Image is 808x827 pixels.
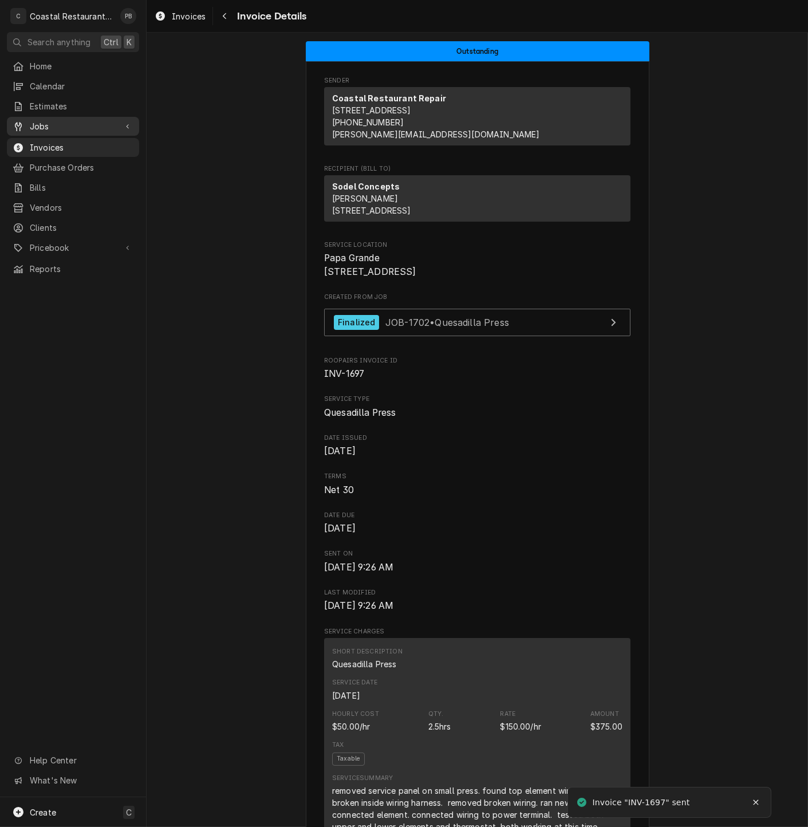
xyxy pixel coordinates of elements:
span: Help Center [30,754,132,766]
a: View Job [324,309,630,337]
span: Date Issued [324,434,630,443]
span: [DATE] [324,523,356,534]
a: Home [7,57,139,76]
div: Tax [332,741,344,750]
strong: Sodel Concepts [332,182,400,191]
span: Service Location [324,251,630,278]
span: Ctrl [104,36,119,48]
a: [PERSON_NAME][EMAIL_ADDRESS][DOMAIN_NAME] [332,129,540,139]
span: K [127,36,132,48]
span: Last Modified [324,599,630,613]
a: [PHONE_NUMBER] [332,117,404,127]
span: Bills [30,182,133,194]
div: Date Issued [324,434,630,458]
div: Service Date [332,690,360,702]
div: Created From Job [324,293,630,342]
span: Roopairs Invoice ID [324,356,630,365]
div: Status [306,41,649,61]
span: Service Location [324,241,630,250]
span: Reports [30,263,133,275]
span: INV-1697 [324,368,364,379]
div: Sent On [324,549,630,574]
span: Date Due [324,511,630,520]
a: Purchase Orders [7,158,139,177]
a: Reports [7,259,139,278]
div: Terms [324,472,630,497]
div: Invoice "INV-1697" sent [593,797,692,809]
div: PB [120,8,136,24]
div: Short Description [332,658,397,670]
div: Sender [324,87,630,150]
div: Quantity [428,720,451,733]
a: Invoices [7,138,139,157]
button: Search anythingCtrlK [7,32,139,52]
span: Sender [324,76,630,85]
span: Estimates [30,100,133,112]
span: Create [30,808,56,817]
span: Terms [324,483,630,497]
div: Service Date [332,678,377,687]
span: Quesadilla Press [324,407,396,418]
div: Invoice Recipient [324,164,630,227]
a: Calendar [7,77,139,96]
strong: Coastal Restaurant Repair [332,93,446,103]
div: Short Description [332,647,403,656]
span: Created From Job [324,293,630,302]
div: Service Type [324,395,630,419]
div: Price [500,710,541,733]
span: [STREET_ADDRESS] [332,105,411,115]
div: Date Due [324,511,630,535]
div: Cost [332,710,379,733]
div: Quantity [428,710,451,733]
div: Rate [500,710,515,719]
button: Navigate back [215,7,234,25]
span: [DATE] [324,446,356,456]
a: Invoices [150,7,210,26]
span: Outstanding [456,48,498,55]
div: Last Modified [324,588,630,613]
a: Vendors [7,198,139,217]
span: [DATE] 9:26 AM [324,600,393,611]
span: [DATE] 9:26 AM [324,562,393,573]
span: Pricebook [30,242,116,254]
div: C [10,8,26,24]
a: Go to Pricebook [7,238,139,257]
a: Clients [7,218,139,237]
span: Service Charges [324,627,630,636]
div: Sender [324,87,630,145]
span: Jobs [30,120,116,132]
a: Estimates [7,97,139,116]
div: Finalized [334,315,379,330]
span: Search anything [27,36,90,48]
div: Amount [590,720,622,733]
div: Service Date [332,678,377,701]
span: Home [30,60,133,72]
div: Recipient (Bill To) [324,175,630,222]
a: Go to Help Center [7,751,139,770]
a: Go to What's New [7,771,139,790]
div: Short Description [332,647,403,670]
div: Invoice Sender [324,76,630,151]
span: Roopairs Invoice ID [324,367,630,381]
div: Qty. [428,710,444,719]
span: C [126,806,132,818]
span: JOB-1702 • Quesadilla Press [385,316,509,328]
span: [PERSON_NAME] [STREET_ADDRESS] [332,194,411,215]
span: Taxable [332,753,365,766]
span: Invoices [30,141,133,153]
span: Net 30 [324,485,354,495]
span: Calendar [30,80,133,92]
span: Vendors [30,202,133,214]
span: Service Type [324,395,630,404]
span: Clients [30,222,133,234]
span: Purchase Orders [30,162,133,174]
a: Go to Jobs [7,117,139,136]
span: Service Type [324,406,630,420]
div: Service Location [324,241,630,279]
a: Bills [7,178,139,197]
span: Date Due [324,522,630,535]
span: Sent On [324,561,630,574]
span: Papa Grande [STREET_ADDRESS] [324,253,416,277]
div: Roopairs Invoice ID [324,356,630,381]
span: Recipient (Bill To) [324,164,630,174]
